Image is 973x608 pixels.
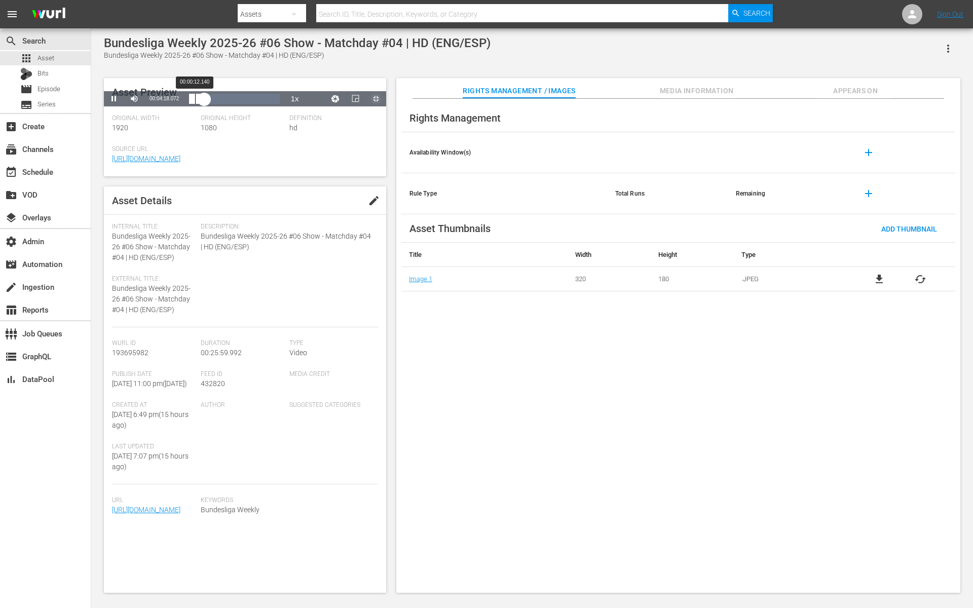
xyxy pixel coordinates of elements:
span: Video [289,349,307,357]
span: add [863,187,875,200]
button: Jump To Time [325,91,346,106]
span: Bits [38,68,49,79]
span: Ingestion [5,281,17,293]
button: Search [728,4,773,22]
span: Source Url [112,145,373,154]
span: Duration [201,339,284,348]
span: Bundesliga Weekly 2025-26 #06 Show - Matchday #04 | HD (ENG/ESP) [112,232,191,261]
span: Overlays [5,212,17,224]
div: Progress Bar [189,94,279,104]
span: Media Credit [289,370,373,378]
span: edit [368,195,380,207]
td: .JPEG [734,267,845,291]
span: [DATE] 7:07 pm ( 15 hours ago ) [112,452,189,471]
button: cached [914,273,926,285]
button: Picture-in-Picture [346,91,366,106]
span: Bundesliga Weekly 2025-26 #06 Show - Matchday #04 | HD (ENG/ESP) [201,231,373,252]
span: Automation [5,258,17,271]
span: 193695982 [112,349,148,357]
a: Image 1 [409,275,432,283]
span: Series [20,99,32,111]
button: add [856,181,881,206]
span: 432820 [201,379,225,388]
span: hd [289,124,297,132]
th: Height [651,243,734,267]
span: Original Height [201,115,284,123]
div: Bits [20,68,32,80]
span: 1920 [112,124,128,132]
span: 00:04:18.072 [149,96,179,101]
span: Asset Thumbnails [409,222,491,235]
span: Media Information [659,85,735,97]
span: Add Thumbnail [873,225,945,233]
span: Schedule [5,166,17,178]
a: [URL][DOMAIN_NAME] [112,155,180,163]
span: Last Updated [112,443,196,451]
span: Asset [20,52,32,64]
div: Bundesliga Weekly 2025-26 #06 Show - Matchday #04 | HD (ENG/ESP) [104,36,491,50]
a: [URL][DOMAIN_NAME] [112,506,180,514]
span: Original Width [112,115,196,123]
span: Type [289,339,373,348]
span: Appears On [817,85,893,97]
span: Bundesliga Weekly [201,505,373,515]
button: Add Thumbnail [873,219,945,238]
span: Create [5,121,17,133]
span: Reports [5,304,17,316]
th: Total Runs [607,173,728,214]
span: Series [38,99,56,109]
span: Bundesliga Weekly 2025-26 #06 Show - Matchday #04 | HD (ENG/ESP) [112,284,191,314]
span: Search [5,35,17,47]
a: file_download [873,273,885,285]
span: 00:25:59.992 [201,349,242,357]
th: Type [734,243,845,267]
span: [DATE] 11:00 pm ( [DATE] ) [112,379,187,388]
span: Author [201,401,284,409]
span: Description: [201,223,373,231]
span: Keywords [201,497,373,505]
span: GraphQL [5,351,17,363]
span: Internal Title: [112,223,196,231]
span: External Title: [112,275,196,283]
span: Channels [5,143,17,156]
span: Asset [38,53,54,63]
span: Publish Date [112,370,196,378]
span: Asset Preview [112,86,177,98]
th: Title [401,243,568,267]
span: add [863,146,875,159]
button: add [856,140,881,165]
span: Rights Management [409,112,501,124]
button: Pause [104,91,124,106]
span: Episode [38,84,60,94]
div: Bundesliga Weekly 2025-26 #06 Show - Matchday #04 | HD (ENG/ESP) [104,50,491,61]
span: Rights Management / Images [463,85,575,97]
span: Suggested Categories [289,401,373,409]
td: 320 [568,267,651,291]
span: Definition [289,115,373,123]
span: 1080 [201,124,217,132]
span: Wurl Id [112,339,196,348]
th: Availability Window(s) [401,132,607,173]
button: edit [362,188,386,213]
span: Feed ID [201,370,284,378]
span: Search [743,4,770,22]
span: menu [6,8,18,20]
span: DataPool [5,373,17,386]
span: Episode [20,83,32,95]
a: Sign Out [937,10,963,18]
span: Job Queues [5,328,17,340]
th: Remaining [728,173,848,214]
th: Width [568,243,651,267]
img: ans4CAIJ8jUAAAAAAAAAAAAAAAAAAAAAAAAgQb4GAAAAAAAAAAAAAAAAAAAAAAAAJMjXAAAAAAAAAAAAAAAAAAAAAAAAgAT5G... [24,3,73,26]
span: Asset Details [112,195,172,207]
button: Mute [124,91,144,106]
td: 180 [651,267,734,291]
button: Exit Fullscreen [366,91,386,106]
span: Admin [5,236,17,248]
button: Playback Rate [285,91,305,106]
span: Url [112,497,196,505]
span: [DATE] 6:49 pm ( 15 hours ago ) [112,410,189,429]
span: VOD [5,189,17,201]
